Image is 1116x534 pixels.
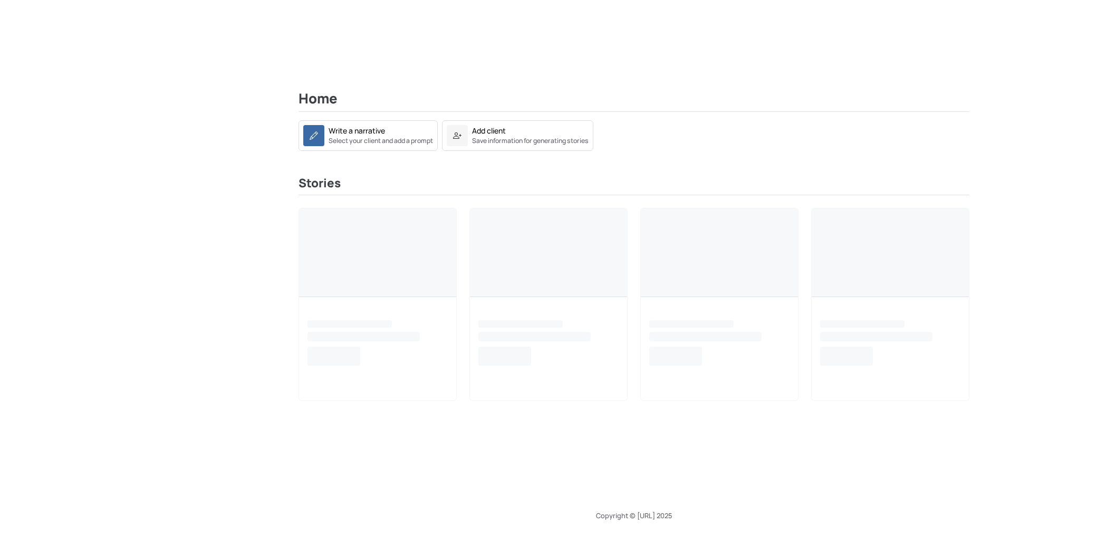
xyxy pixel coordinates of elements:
small: Save information for generating stories [472,136,589,146]
div: Add client [472,125,506,136]
h2: Home [299,91,969,112]
h3: Stories [299,176,969,195]
a: Write a narrativeSelect your client and add a prompt [299,129,438,139]
small: Select your client and add a prompt [329,136,433,146]
a: Add clientSave information for generating stories [442,129,593,139]
div: Write a narrative [329,125,385,136]
a: Write a narrativeSelect your client and add a prompt [299,120,438,151]
span: Copyright © [URL] 2025 [596,511,672,520]
a: Add clientSave information for generating stories [442,120,593,151]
